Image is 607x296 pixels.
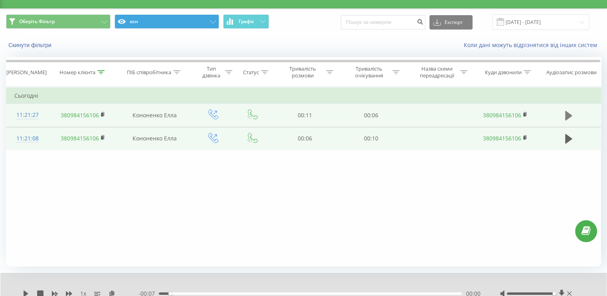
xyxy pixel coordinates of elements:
[243,69,259,76] div: Статус
[239,19,254,24] span: Графік
[118,127,192,150] td: Кононенко Елла
[483,134,521,142] a: 380984156106
[281,65,324,79] div: Тривалість розмови
[464,41,601,49] a: Коли дані можуть відрізнятися вiд інших систем
[168,292,172,295] div: Accessibility label
[271,127,338,150] td: 00:06
[6,41,55,49] button: Скинути фільтри
[546,69,597,76] div: Аудіозапис розмови
[6,88,601,104] td: Сьогодні
[127,69,171,76] div: ПІБ співробітника
[429,15,473,30] button: Експорт
[485,69,522,76] div: Куди дзвонили
[338,127,404,150] td: 00:10
[14,131,41,146] div: 11:21:08
[59,69,95,76] div: Номер клієнта
[118,104,192,127] td: Кононенко Елла
[338,104,404,127] td: 00:06
[552,292,556,295] div: Accessibility label
[19,18,55,25] span: Оберіть Фільтр
[115,14,219,29] button: осн
[199,65,223,79] div: Тип дзвінка
[6,69,47,76] div: [PERSON_NAME]
[415,65,458,79] div: Назва схеми переадресації
[14,107,41,123] div: 11:21:27
[223,14,269,29] button: Графік
[6,14,111,29] button: Оберіть Фільтр
[61,134,99,142] a: 380984156106
[341,15,425,30] input: Пошук за номером
[271,104,338,127] td: 00:11
[61,111,99,119] a: 380984156106
[348,65,390,79] div: Тривалість очікування
[483,111,521,119] a: 380984156106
